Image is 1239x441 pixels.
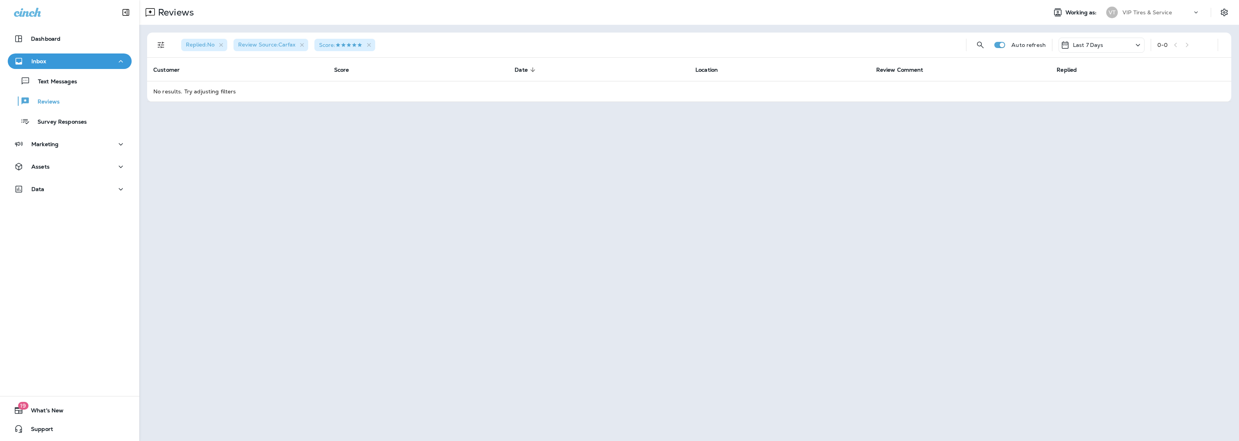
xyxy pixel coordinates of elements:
button: 19What's New [8,403,132,418]
div: Review Source:Carfax [233,39,308,51]
button: Marketing [8,136,132,152]
span: What's New [23,407,63,417]
p: Data [31,186,45,192]
span: Score : [319,41,362,48]
p: Survey Responses [30,119,87,126]
span: Replied [1057,67,1077,73]
button: Filters [153,37,169,53]
div: Replied:No [181,39,227,51]
span: Replied [1057,66,1087,73]
p: Text Messages [30,78,77,86]
button: Text Messages [8,73,132,89]
span: Review Source : Carfax [238,41,295,48]
span: Replied : No [186,41,215,48]
div: Score:5 Stars [314,39,375,51]
button: Collapse Sidebar [115,5,137,20]
button: Settings [1217,5,1231,19]
span: Support [23,426,53,435]
div: VT [1106,7,1118,18]
button: Inbox [8,53,132,69]
p: Reviews [30,98,60,106]
span: 19 [18,402,28,410]
span: Customer [153,66,190,73]
p: Last 7 Days [1073,42,1103,48]
p: Dashboard [31,36,60,42]
p: Inbox [31,58,46,64]
button: Support [8,421,132,437]
button: Search Reviews [973,37,988,53]
span: Review Comment [876,66,934,73]
button: Reviews [8,93,132,109]
p: Reviews [155,7,194,18]
p: Marketing [31,141,58,147]
p: Assets [31,164,50,170]
button: Data [8,181,132,197]
span: Date [515,66,538,73]
div: 0 - 0 [1157,42,1168,48]
span: Score [334,67,349,73]
button: Assets [8,159,132,174]
span: Location [695,66,728,73]
span: Customer [153,67,180,73]
span: Working as: [1066,9,1098,16]
p: Auto refresh [1011,42,1046,48]
span: Review Comment [876,67,923,73]
p: VIP Tires & Service [1122,9,1172,16]
span: Location [695,67,718,73]
span: Date [515,67,528,73]
td: No results. Try adjusting filters [147,81,1231,102]
button: Survey Responses [8,113,132,129]
span: Score [334,66,359,73]
button: Dashboard [8,31,132,47]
